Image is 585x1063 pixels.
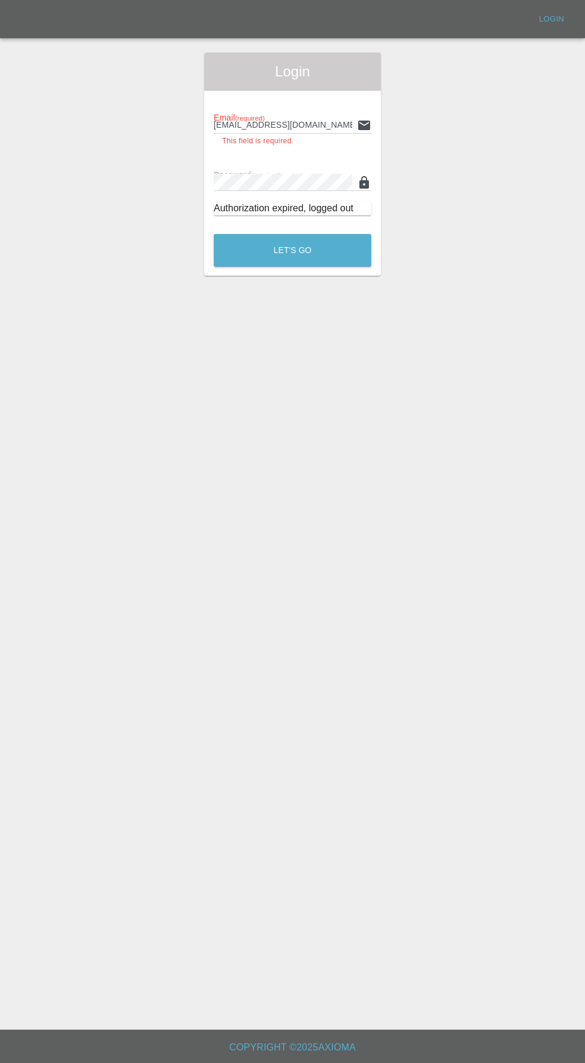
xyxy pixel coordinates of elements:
[214,170,281,180] span: Password
[10,1039,575,1056] h6: Copyright © 2025 Axioma
[222,135,363,147] p: This field is required
[214,62,371,81] span: Login
[235,115,265,122] small: (required)
[251,172,281,179] small: (required)
[532,10,571,29] a: Login
[214,201,371,215] div: Authorization expired, logged out
[214,234,371,267] button: Let's Go
[214,113,264,122] span: Email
